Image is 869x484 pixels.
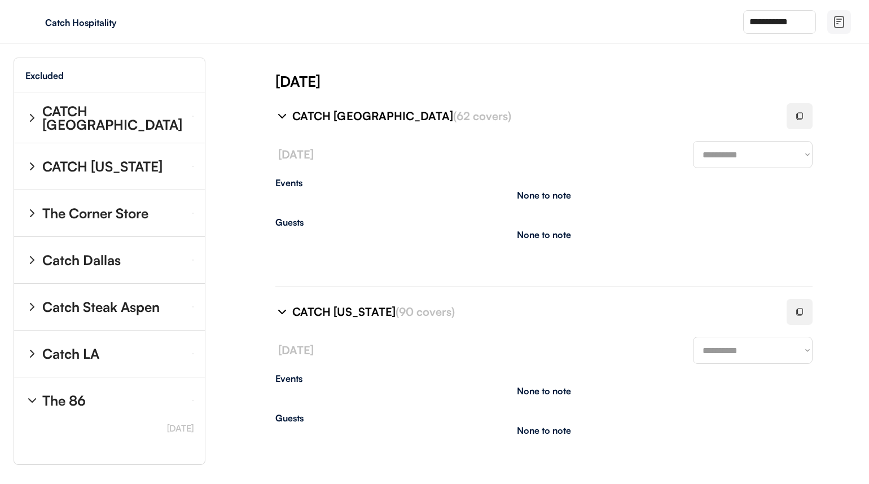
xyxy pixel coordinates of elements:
[42,347,99,360] div: Catch LA
[42,206,148,220] div: The Corner Store
[292,304,773,320] div: CATCH [US_STATE]
[25,394,39,407] img: chevron-right%20%281%29.svg
[167,423,194,434] font: [DATE]
[25,253,39,267] img: chevron-right%20%281%29.svg
[25,111,39,125] img: chevron-right%20%281%29.svg
[275,218,813,227] div: Guests
[25,347,39,360] img: chevron-right%20%281%29.svg
[25,206,39,220] img: chevron-right%20%281%29.svg
[23,13,41,31] img: yH5BAEAAAAALAAAAAABAAEAAAIBRAA7
[42,104,183,131] div: CATCH [GEOGRAPHIC_DATA]
[275,413,813,423] div: Guests
[517,230,571,239] div: None to note
[517,426,571,435] div: None to note
[292,108,773,124] div: CATCH [GEOGRAPHIC_DATA]
[25,160,39,173] img: chevron-right%20%281%29.svg
[45,18,187,27] div: Catch Hospitality
[396,305,455,319] font: (90 covers)
[275,178,813,187] div: Events
[517,386,571,395] div: None to note
[275,109,289,123] img: chevron-right%20%281%29.svg
[275,374,813,383] div: Events
[453,109,511,123] font: (62 covers)
[275,71,869,91] div: [DATE]
[278,147,314,161] font: [DATE]
[517,191,571,200] div: None to note
[42,300,160,314] div: Catch Steak Aspen
[278,343,314,357] font: [DATE]
[42,253,121,267] div: Catch Dallas
[275,305,289,319] img: chevron-right%20%281%29.svg
[42,394,86,407] div: The 86
[42,160,163,173] div: CATCH [US_STATE]
[25,300,39,314] img: chevron-right%20%281%29.svg
[832,15,846,29] img: file-02.svg
[25,71,64,80] div: Excluded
